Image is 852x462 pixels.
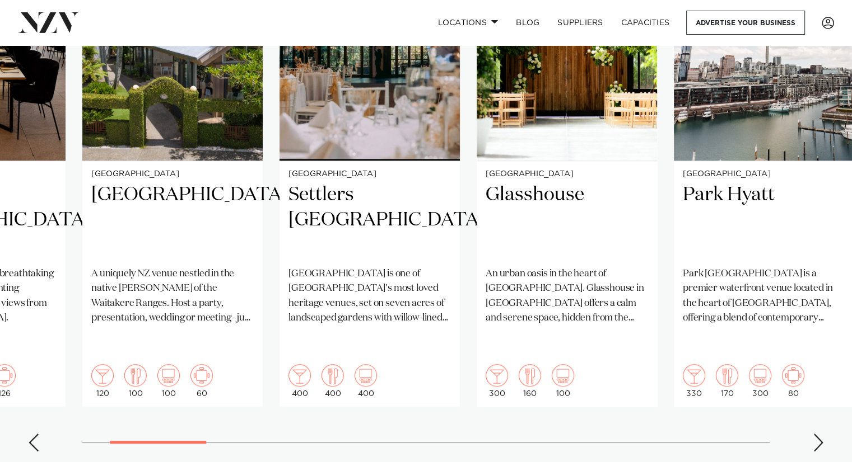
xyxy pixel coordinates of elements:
[686,11,805,35] a: Advertise your business
[288,267,451,326] p: [GEOGRAPHIC_DATA] is one of [GEOGRAPHIC_DATA]'s most loved heritage venues, set on seven acres of...
[124,364,147,386] img: dining.png
[18,12,79,32] img: nzv-logo.png
[552,364,574,398] div: 100
[288,182,451,258] h2: Settlers [GEOGRAPHIC_DATA]
[288,364,311,398] div: 400
[782,364,804,398] div: 80
[322,364,344,386] img: dining.png
[322,364,344,398] div: 400
[355,364,377,386] img: theatre.png
[355,364,377,398] div: 400
[91,364,114,398] div: 120
[288,364,311,386] img: cocktail.png
[486,170,648,178] small: [GEOGRAPHIC_DATA]
[519,364,541,398] div: 160
[683,267,845,326] p: Park [GEOGRAPHIC_DATA] is a premier waterfront venue located in the heart of [GEOGRAPHIC_DATA], o...
[716,364,738,386] img: dining.png
[91,170,254,178] small: [GEOGRAPHIC_DATA]
[91,364,114,386] img: cocktail.png
[486,364,508,398] div: 300
[486,267,648,326] p: An urban oasis in the heart of [GEOGRAPHIC_DATA]. Glasshouse in [GEOGRAPHIC_DATA] offers a calm a...
[190,364,213,398] div: 60
[190,364,213,386] img: meeting.png
[683,182,845,258] h2: Park Hyatt
[124,364,147,398] div: 100
[519,364,541,386] img: dining.png
[749,364,771,398] div: 300
[157,364,180,386] img: theatre.png
[288,170,451,178] small: [GEOGRAPHIC_DATA]
[612,11,679,35] a: Capacities
[683,170,845,178] small: [GEOGRAPHIC_DATA]
[486,364,508,386] img: cocktail.png
[548,11,612,35] a: SUPPLIERS
[429,11,507,35] a: Locations
[91,182,254,258] h2: [GEOGRAPHIC_DATA]
[749,364,771,386] img: theatre.png
[683,364,705,386] img: cocktail.png
[552,364,574,386] img: theatre.png
[507,11,548,35] a: BLOG
[716,364,738,398] div: 170
[486,182,648,258] h2: Glasshouse
[782,364,804,386] img: meeting.png
[91,267,254,326] p: A uniquely NZ venue nestled in the native [PERSON_NAME] of the Waitakere Ranges. Host a party, pr...
[157,364,180,398] div: 100
[683,364,705,398] div: 330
